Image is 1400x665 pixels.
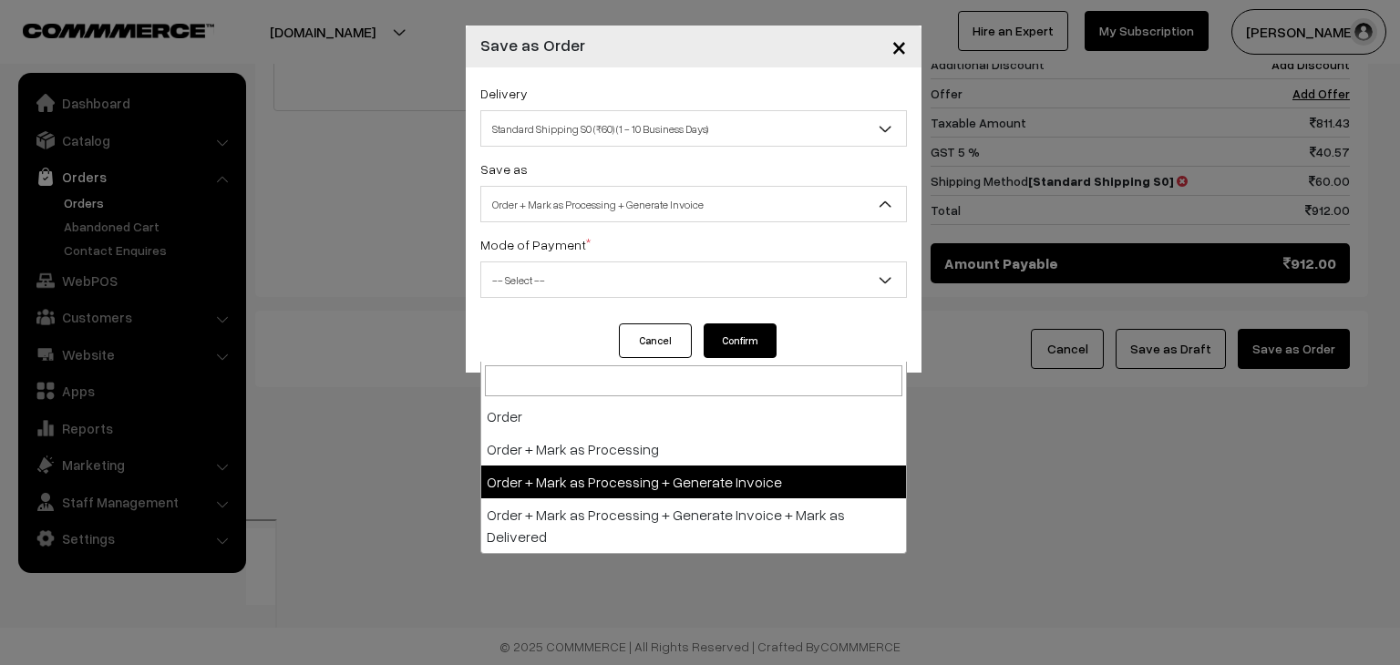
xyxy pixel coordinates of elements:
img: tab_domain_overview_orange.svg [49,106,64,120]
div: Keywords by Traffic [201,107,307,119]
span: Order + Mark as Processing + Generate Invoice [480,186,907,222]
label: Save as [480,159,528,179]
button: Cancel [619,323,692,358]
img: logo_orange.svg [29,29,44,44]
button: Close [877,18,921,75]
span: -- Select -- [481,264,906,296]
div: Domain: [DOMAIN_NAME] [47,47,201,62]
img: tab_keywords_by_traffic_grey.svg [181,106,196,120]
label: Delivery [480,84,528,103]
button: Confirm [704,323,777,358]
div: Domain Overview [69,107,163,119]
img: website_grey.svg [29,47,44,62]
label: Mode of Payment [480,235,591,254]
span: × [891,29,907,63]
li: Order + Mark as Processing + Generate Invoice + Mark as Delivered [481,498,906,553]
li: Order [481,400,906,433]
span: Standard Shipping S0 (₹60) (1 - 10 Business Days) [481,113,906,145]
li: Order + Mark as Processing [481,433,906,465]
h4: Save as Order [480,33,585,57]
div: v 4.0.25 [51,29,89,44]
li: Order + Mark as Processing + Generate Invoice [481,465,906,498]
span: Standard Shipping S0 (₹60) (1 - 10 Business Days) [480,110,907,147]
span: -- Select -- [480,261,907,298]
span: Order + Mark as Processing + Generate Invoice [481,189,906,220]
